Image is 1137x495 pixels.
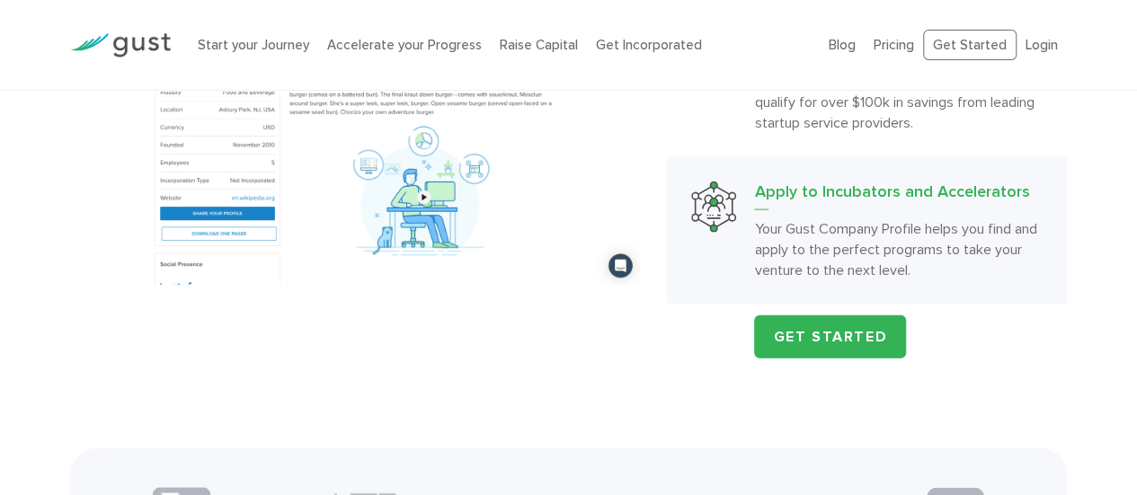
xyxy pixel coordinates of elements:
a: Get Incorporated [596,37,702,53]
a: Blog [829,37,856,53]
a: Pricing [874,37,914,53]
a: Login [1026,37,1058,53]
a: Raise Capital [500,37,578,53]
p: Your Gust Company Profile helps you find and apply to the perfect programs to take your venture t... [754,218,1042,280]
p: Use data from your Gust Company Profile to qualify for over $100k in savings from leading startup... [754,71,1042,133]
a: Get Started [923,30,1017,61]
a: Get Started [754,315,906,358]
a: Accelerate your Progress [327,37,482,53]
h3: Apply to Incubators and Accelerators [754,181,1042,210]
a: Apply To Incubators And AcceleratorsApply to Incubators and AcceleratorsYour Gust Company Profile... [667,157,1066,305]
img: Gust Logo [70,33,171,57]
img: Apply To Incubators And Accelerators [691,181,736,232]
a: Start your Journey [198,37,309,53]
